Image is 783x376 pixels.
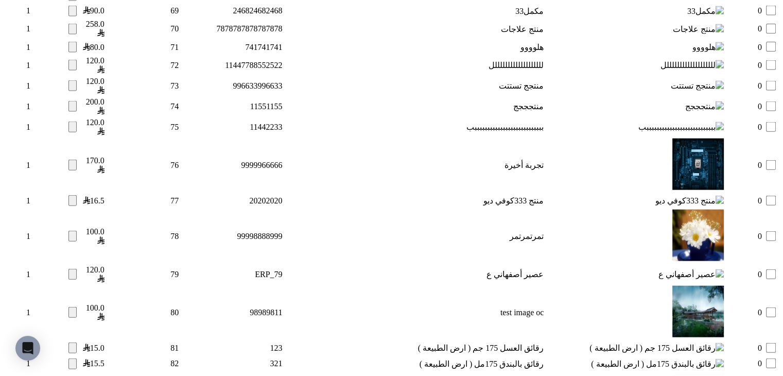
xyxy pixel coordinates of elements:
[284,97,545,116] td: منتجججج
[106,56,180,75] td: 72
[5,194,31,208] td: 1
[180,56,283,75] td: 11447788552522
[687,6,724,16] img: مكمل33
[284,341,545,355] td: رقائق العسل 175 جم ( ارض الطبيعة )
[106,4,180,18] td: 69
[5,76,31,96] td: 1
[106,209,180,264] td: 78
[5,356,31,371] td: 1
[725,19,762,39] td: 0
[5,138,31,193] td: 1
[5,56,31,75] td: 1
[106,97,180,116] td: 74
[5,4,31,18] td: 1
[284,56,545,75] td: لللللللللللللللللللل
[284,138,545,193] td: تجربة أخيرة
[725,76,762,96] td: 0
[180,40,283,54] td: 741741741
[5,285,31,340] td: 1
[78,138,105,193] td: 170.0
[180,117,283,137] td: 11442233
[180,4,283,18] td: 246824682468
[5,97,31,116] td: 1
[78,356,105,371] td: 15.5
[655,196,724,206] img: منتج 333كوفي ديو
[78,209,105,264] td: 100.0
[284,285,545,340] td: test image oc
[660,60,724,70] img: لللللللللللللللللللل
[284,265,545,284] td: عصير أصفهاني ع
[589,343,724,353] img: رقائق العسل 175 جم ( ارض الطبيعة )
[284,356,545,371] td: رقائق بالبندق 175مل ( ارض الطبيعة )
[725,285,762,340] td: 0
[725,356,762,371] td: 0
[658,269,724,279] img: عصير أصفهاني ع
[725,265,762,284] td: 0
[725,40,762,54] td: 0
[78,285,105,340] td: 100.0
[78,117,105,137] td: 120.0
[78,97,105,116] td: 200.0
[78,341,105,355] td: 15.0
[284,209,545,264] td: تمرتمرتمر
[106,76,180,96] td: 73
[284,19,545,39] td: منتج علاجات
[5,19,31,39] td: 1
[106,117,180,137] td: 75
[5,341,31,355] td: 1
[106,265,180,284] td: 79
[180,285,283,340] td: 98989811
[5,40,31,54] td: 1
[180,19,283,39] td: 7878787878787878
[78,76,105,96] td: 120.0
[672,210,724,261] img: تمرتمرتمر
[5,265,31,284] td: 1
[673,24,724,34] img: منتج علاجات
[180,341,283,355] td: 123
[106,138,180,193] td: 76
[725,209,762,264] td: 0
[106,356,180,371] td: 82
[180,265,283,284] td: ERP_79
[180,138,283,193] td: 9999966666
[725,341,762,355] td: 0
[284,117,545,137] td: بببببببببببببببببببببببببببب
[725,97,762,116] td: 0
[671,81,724,91] img: منتجج تستتت
[180,356,283,371] td: 321
[725,138,762,193] td: 0
[78,4,105,18] td: 90.0
[180,76,283,96] td: 996633996633
[284,194,545,208] td: منتج 333كوفي ديو
[725,194,762,208] td: 0
[180,97,283,116] td: 11551155
[15,336,40,361] div: Open Intercom Messenger
[106,194,180,208] td: 77
[78,265,105,284] td: 120.0
[78,40,105,54] td: 80.0
[284,40,545,54] td: هلوووو
[106,341,180,355] td: 81
[78,194,105,208] td: 16.5
[725,4,762,18] td: 0
[685,101,724,111] img: منتجججج
[672,286,724,337] img: test image oc
[672,139,724,190] img: تجربة أخيرة
[78,56,105,75] td: 120.0
[284,4,545,18] td: مكمل33
[725,56,762,75] td: 0
[692,42,724,52] img: هلوووو
[78,19,105,39] td: 258.0
[180,209,283,264] td: 99998888999
[638,122,724,132] img: بببببببببببببببببببببببببببب
[106,285,180,340] td: 80
[725,117,762,137] td: 0
[5,117,31,137] td: 1
[284,76,545,96] td: منتجج تستتت
[591,359,724,369] img: رقائق بالبندق 175مل ( ارض الطبيعة )
[5,209,31,264] td: 1
[106,19,180,39] td: 70
[106,40,180,54] td: 71
[180,194,283,208] td: 20202020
